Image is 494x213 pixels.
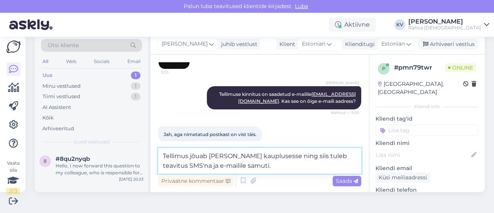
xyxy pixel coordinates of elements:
[394,19,405,30] div: KV
[418,39,478,49] div: Arhiveeri vestlus
[41,56,50,66] div: All
[376,115,479,123] p: Kliendi tag'id
[376,151,470,159] input: Lisa nimi
[302,40,325,48] span: Estonian
[376,139,479,147] p: Kliendi nimi
[42,72,52,79] div: Uus
[44,158,47,164] span: 8
[445,63,476,72] span: Online
[119,176,144,182] div: [DATE] 20:23
[219,91,356,104] span: Tellimuse kinnitus on saadetud e-mailile . Kas see on õige e-maili aadress?
[6,160,20,194] div: Vaata siia
[6,41,21,53] img: Askly Logo
[329,18,376,32] div: Aktiivne
[408,19,481,25] div: [PERSON_NAME]
[64,56,78,66] div: Web
[376,103,479,110] div: Kliendi info
[381,40,405,48] span: Estonian
[161,69,190,75] span: 9:33
[131,82,140,90] div: 1
[158,148,361,174] textarea: Tellimus jõuab [PERSON_NAME] kauplusesse ning siis tuleb teavitus SMS'na ja e-mailile samuti.
[42,125,74,133] div: Arhiveeritud
[42,104,71,111] div: AI Assistent
[378,80,463,96] div: [GEOGRAPHIC_DATA], [GEOGRAPHIC_DATA]
[218,40,257,48] div: juhib vestlust
[408,19,489,31] a: [PERSON_NAME]Rahva [DEMOGRAPHIC_DATA]
[126,56,142,66] div: Email
[382,66,386,72] span: p
[42,82,81,90] div: Minu vestlused
[376,124,479,136] input: Lisa tag
[336,177,358,184] span: Saada
[162,40,208,48] span: [PERSON_NAME]
[408,25,481,31] div: Rahva [DEMOGRAPHIC_DATA]
[330,110,359,116] span: Nähtud ✓ 9:36
[293,3,310,10] span: Luba
[276,40,295,48] div: Klient
[158,176,233,186] div: Privaatne kommentaar
[342,40,375,48] div: Klienditugi
[48,41,79,49] span: Otsi kliente
[56,162,144,176] div: Hello, I now forward this question to my colleague, who is responsible for this. The reply will b...
[6,187,20,194] div: 2 / 3
[164,131,257,137] span: Jah, aga nimetatud postkast on vist täis.
[42,114,54,122] div: Kõik
[131,72,140,79] div: 1
[56,155,90,162] span: #8qu2nyqb
[376,172,430,183] div: Küsi meiliaadressi
[92,56,111,66] div: Socials
[376,164,479,172] p: Kliendi email
[376,186,479,194] p: Kliendi telefon
[42,93,80,101] div: Tiimi vestlused
[394,63,445,72] div: # pmn79twr
[326,80,359,86] span: [PERSON_NAME]
[74,138,110,145] span: Uued vestlused
[131,93,140,101] div: 1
